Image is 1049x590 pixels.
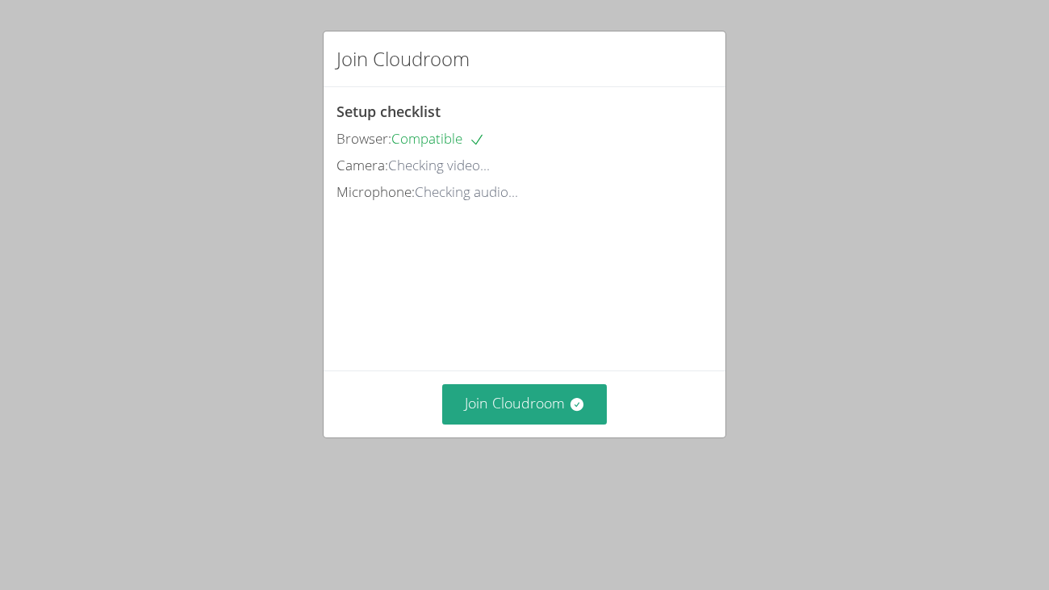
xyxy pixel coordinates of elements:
span: Compatible [391,129,485,148]
span: Browser: [336,129,391,148]
span: Microphone: [336,182,415,201]
span: Setup checklist [336,102,441,121]
span: Checking video... [388,156,490,174]
button: Join Cloudroom [442,384,608,424]
span: Checking audio... [415,182,518,201]
span: Camera: [336,156,388,174]
h2: Join Cloudroom [336,44,470,73]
